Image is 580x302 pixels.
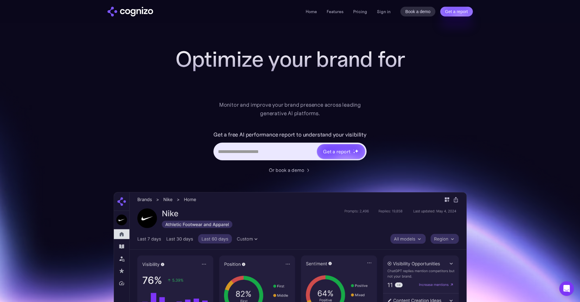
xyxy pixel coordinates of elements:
[213,130,367,163] form: Hero URL Input Form
[327,9,343,14] a: Features
[400,7,435,16] a: Book a demo
[323,148,350,155] div: Get a report
[269,166,304,174] div: Or book a demo
[377,8,391,15] a: Sign in
[355,149,359,153] img: star
[215,101,365,118] div: Monitor and improve your brand presence across leading generative AI platforms.
[213,130,367,140] label: Get a free AI performance report to understand your visibility
[353,151,355,154] img: star
[269,166,311,174] a: Or book a demo
[353,9,367,14] a: Pricing
[168,47,412,71] h1: Optimize your brand for
[306,9,317,14] a: Home
[316,144,366,159] a: Get a reportstarstarstar
[107,7,153,16] img: cognizo logo
[440,7,473,16] a: Get a report
[353,149,354,150] img: star
[559,281,574,296] div: Open Intercom Messenger
[107,7,153,16] a: home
